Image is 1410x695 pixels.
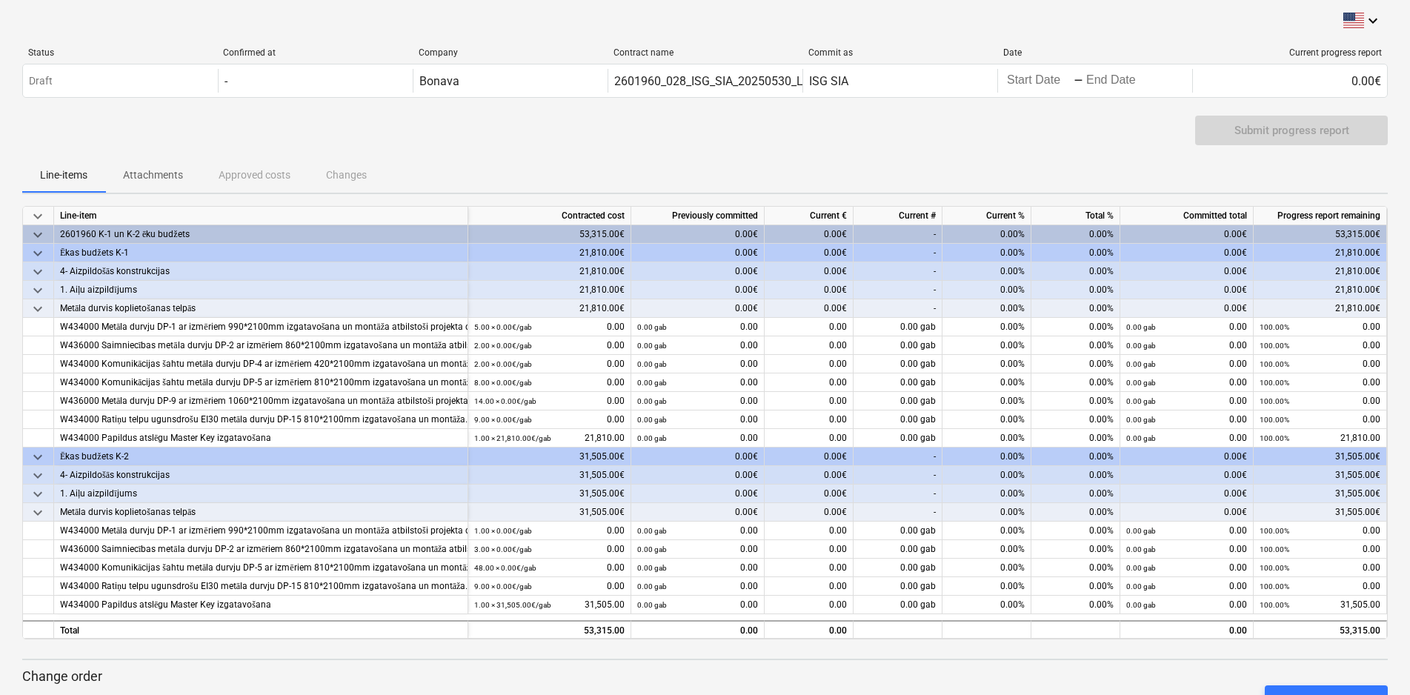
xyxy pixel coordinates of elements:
[631,448,765,466] div: 0.00€
[942,355,1031,373] div: 0.00%
[854,522,942,540] div: 0.00 gab
[1126,522,1247,540] div: 0.00
[637,559,758,577] div: 0.00
[854,355,942,373] div: 0.00 gab
[1031,596,1120,614] div: 0.00%
[854,577,942,596] div: 0.00 gab
[29,245,47,262] span: keyboard_arrow_down
[419,47,602,58] div: Company
[1083,70,1153,91] input: End Date
[1260,392,1380,410] div: 0.00
[29,263,47,281] span: keyboard_arrow_down
[474,601,551,609] small: 1.00 × 31,505.00€ / gab
[468,244,631,262] div: 21,810.00€
[631,503,765,522] div: 0.00€
[1260,355,1380,373] div: 0.00
[1126,540,1247,559] div: 0.00
[765,262,854,281] div: 0.00€
[60,503,462,522] div: Metāla durvis koplietošanas telpās
[854,244,942,262] div: -
[1126,527,1156,535] small: 0.00 gab
[1126,545,1156,553] small: 0.00 gab
[22,668,1388,685] p: Change order
[1031,225,1120,244] div: 0.00%
[765,392,854,410] div: 0.00
[1260,336,1380,355] div: 0.00
[1126,360,1156,368] small: 0.00 gab
[637,410,758,429] div: 0.00
[1126,559,1247,577] div: 0.00
[631,485,765,503] div: 0.00€
[1031,559,1120,577] div: 0.00%
[765,318,854,336] div: 0.00
[474,323,532,331] small: 5.00 × 0.00€ / gab
[637,545,667,553] small: 0.00 gab
[637,577,758,596] div: 0.00
[1254,466,1387,485] div: 31,505.00€
[60,410,462,429] div: W434000 Ratiņu telpu ugunsdrošu EI30 metāla durvju DP-15 810*2100mm izgatavošana un montāža. RAL7047
[29,282,47,299] span: keyboard_arrow_down
[942,225,1031,244] div: 0.00%
[1260,379,1289,387] small: 100.00%
[765,373,854,392] div: 0.00
[942,577,1031,596] div: 0.00%
[1254,503,1387,522] div: 31,505.00€
[419,74,459,88] div: Bonava
[1126,410,1247,429] div: 0.00
[474,355,625,373] div: 0.00
[474,577,625,596] div: 0.00
[474,429,625,448] div: 21,810.00
[1364,12,1382,30] i: keyboard_arrow_down
[637,564,667,572] small: 0.00 gab
[765,596,854,614] div: 0.00
[765,281,854,299] div: 0.00€
[631,299,765,318] div: 0.00€
[631,244,765,262] div: 0.00€
[942,281,1031,299] div: 0.00%
[60,485,462,503] div: 1. Aiļu aizpildījums
[1120,299,1254,318] div: 0.00€
[942,485,1031,503] div: 0.00%
[1031,503,1120,522] div: 0.00%
[1120,262,1254,281] div: 0.00€
[40,167,87,183] p: Line-items
[1260,564,1289,572] small: 100.00%
[1003,47,1186,58] div: Date
[942,410,1031,429] div: 0.00%
[614,74,979,88] div: 2601960_028_ISG_SIA_20250530_Ligums_metala_durvis_T25_2k.pdf
[1260,342,1289,350] small: 100.00%
[942,429,1031,448] div: 0.00%
[942,207,1031,225] div: Current %
[1031,410,1120,429] div: 0.00%
[474,522,625,540] div: 0.00
[1254,299,1387,318] div: 21,810.00€
[29,300,47,318] span: keyboard_arrow_down
[1260,318,1380,336] div: 0.00
[942,522,1031,540] div: 0.00%
[474,540,625,559] div: 0.00
[765,225,854,244] div: 0.00€
[942,262,1031,281] div: 0.00%
[1120,466,1254,485] div: 0.00€
[765,620,854,639] div: 0.00
[1031,429,1120,448] div: 0.00%
[474,410,625,429] div: 0.00
[942,503,1031,522] div: 0.00%
[1120,225,1254,244] div: 0.00€
[29,504,47,522] span: keyboard_arrow_down
[631,225,765,244] div: 0.00€
[1260,622,1380,640] div: 53,315.00
[468,207,631,225] div: Contracted cost
[60,299,462,318] div: Metāla durvis koplietošanas telpās
[854,262,942,281] div: -
[468,466,631,485] div: 31,505.00€
[854,559,942,577] div: 0.00 gab
[60,392,462,410] div: W436000 Metāla durvju DP-9 ar izmēriem 1060*2100mm izgatavošana un montāža atbilstoši projekta du...
[54,207,468,225] div: Line-item
[637,323,667,331] small: 0.00 gab
[765,355,854,373] div: 0.00
[854,281,942,299] div: -
[765,577,854,596] div: 0.00
[637,434,667,442] small: 0.00 gab
[637,601,667,609] small: 0.00 gab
